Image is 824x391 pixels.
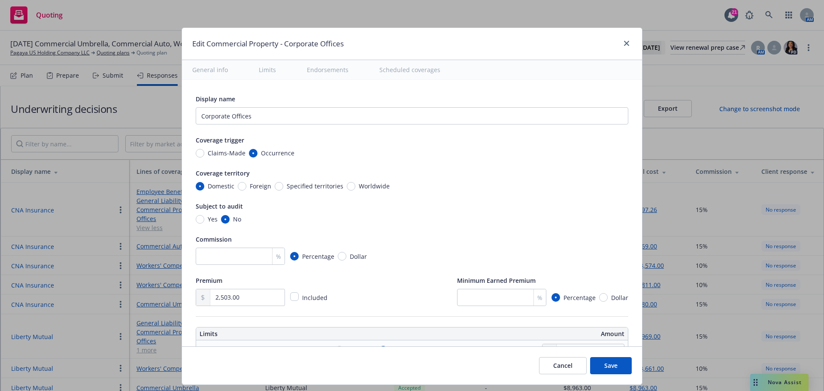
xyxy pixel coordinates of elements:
[248,60,286,79] button: Limits
[551,293,560,302] input: Percentage
[208,182,234,191] span: Domestic
[208,215,218,224] span: Yes
[442,344,466,356] button: Clear
[359,182,390,191] span: Worldwide
[196,202,243,210] span: Subject to audit
[275,182,283,191] input: Specified territories
[196,169,250,177] span: Coverage territory
[557,344,624,356] input: 0.00
[297,60,359,79] button: Endorsements
[250,182,271,191] span: Foreign
[369,60,451,79] button: Scheduled coverages
[196,215,204,224] input: Yes
[290,252,299,261] input: Percentage
[233,215,241,224] span: No
[287,182,343,191] span: Specified territories
[539,357,587,374] button: Cancel
[590,357,632,374] button: Save
[182,60,238,79] button: General info
[391,346,441,355] span: Blanket Coverage
[261,149,294,158] span: Occurrence
[563,293,596,302] span: Percentage
[196,276,222,285] span: Premium
[221,215,230,224] input: No
[347,346,376,355] span: Loss Limit
[335,346,344,355] input: Loss Limit
[196,149,204,158] input: Claims-Made
[249,149,257,158] input: Occurrence
[196,182,204,191] input: Domestic
[302,252,334,261] span: Percentage
[338,252,346,261] input: Dollar
[210,289,285,306] input: 0.00
[196,235,232,243] span: Commission
[276,252,281,261] span: %
[200,346,228,355] div: Limit type
[208,149,245,158] span: Claims-Made
[457,276,536,285] span: Minimum Earned Premium
[347,182,355,191] input: Worldwide
[196,136,244,144] span: Coverage trigger
[196,327,369,340] th: Limits
[196,95,235,103] span: Display name
[611,293,628,302] span: Dollar
[379,346,388,355] input: Blanket Coverage
[599,293,608,302] input: Dollar
[621,38,632,48] a: close
[192,38,344,49] h1: Edit Commercial Property - Corporate Offices
[416,327,628,340] th: Amount
[537,293,542,302] span: %
[238,182,246,191] input: Foreign
[302,294,327,302] span: Included
[350,252,367,261] span: Dollar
